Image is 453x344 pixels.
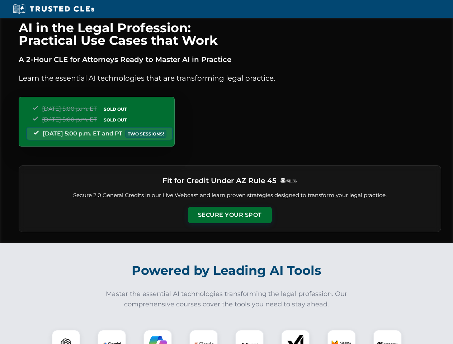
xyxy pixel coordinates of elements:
[11,4,96,14] img: Trusted CLEs
[42,105,97,112] span: [DATE] 5:00 p.m. ET
[188,207,272,223] button: Secure Your Spot
[162,174,277,187] h3: Fit for Credit Under AZ Rule 45
[28,191,432,200] p: Secure 2.0 General Credits in our Live Webcast and learn proven strategies designed to transform ...
[28,258,425,283] h2: Powered by Leading AI Tools
[279,178,297,183] img: Logo
[101,116,129,124] span: SOLD OUT
[101,105,129,113] span: SOLD OUT
[101,289,352,310] p: Master the essential AI technologies transforming the legal profession. Our comprehensive courses...
[42,116,97,123] span: [DATE] 5:00 p.m. ET
[19,54,441,65] p: A 2-Hour CLE for Attorneys Ready to Master AI in Practice
[19,72,441,84] p: Learn the essential AI technologies that are transforming legal practice.
[19,21,441,47] h1: AI in the Legal Profession: Practical Use Cases that Work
